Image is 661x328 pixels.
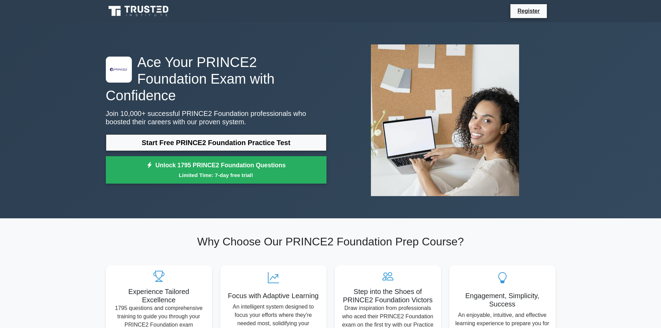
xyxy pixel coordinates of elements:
[513,7,544,15] a: Register
[340,287,435,304] h5: Step into the Shoes of PRINCE2 Foundation Victors
[106,109,327,126] p: Join 10,000+ successful PRINCE2 Foundation professionals who boosted their careers with our prove...
[455,292,550,308] h5: Engagement, Simplicity, Success
[115,171,318,179] small: Limited Time: 7-day free trial!
[106,235,556,248] h2: Why Choose Our PRINCE2 Foundation Prep Course?
[106,134,327,151] a: Start Free PRINCE2 Foundation Practice Test
[106,54,327,104] h1: Ace Your PRINCE2 Foundation Exam with Confidence
[106,156,327,184] a: Unlock 1795 PRINCE2 Foundation QuestionsLimited Time: 7-day free trial!
[111,287,206,304] h5: Experience Tailored Excellence
[226,292,321,300] h5: Focus with Adaptive Learning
